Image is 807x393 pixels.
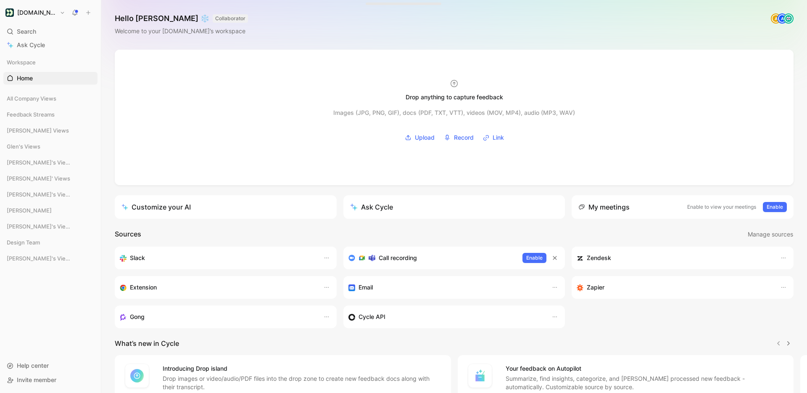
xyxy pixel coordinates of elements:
[120,312,315,322] div: Capture feedback from your incoming calls
[120,282,315,292] div: Capture feedback from anywhere on the web
[7,238,40,247] span: Design Team
[687,203,756,211] p: Enable to view your meetings
[7,158,72,167] span: [PERSON_NAME]'s Views
[359,282,373,292] h3: Email
[7,58,36,66] span: Workspace
[3,172,98,187] div: [PERSON_NAME]' Views
[333,108,575,118] div: Images (JPG, PNG, GIF), docs (PDF, TXT, VTT), videos (MOV, MP4), audio (MP3, WAV)
[7,110,55,119] span: Feedback Streams
[348,312,543,322] div: Sync customers & send feedback from custom sources. Get inspired by our favorite use case
[213,14,248,23] button: COLLABORATOR
[3,56,98,69] div: Workspace
[767,203,783,211] span: Enable
[415,133,435,143] span: Upload
[7,254,72,263] span: [PERSON_NAME]'s Views
[3,156,98,169] div: [PERSON_NAME]'s Views
[587,282,604,292] h3: Zapier
[17,27,36,37] span: Search
[130,282,157,292] h3: Extension
[17,74,33,82] span: Home
[522,253,546,263] button: Enable
[480,131,507,144] button: Link
[3,39,98,51] a: Ask Cycle
[115,26,248,36] div: Welcome to your [DOMAIN_NAME]’s workspace
[3,204,98,217] div: [PERSON_NAME]
[3,124,98,139] div: [PERSON_NAME] Views
[7,142,40,151] span: Glen's Views
[7,206,52,215] span: [PERSON_NAME]
[115,338,179,348] h2: What’s new in Cycle
[3,252,98,265] div: [PERSON_NAME]'s Views
[3,124,98,137] div: [PERSON_NAME] Views
[3,156,98,171] div: [PERSON_NAME]'s Views
[130,312,145,322] h3: Gong
[3,220,98,235] div: [PERSON_NAME]'s Views
[587,253,611,263] h3: Zendesk
[17,362,49,369] span: Help center
[115,195,337,219] a: Customize your AI
[3,359,98,372] div: Help center
[7,222,72,231] span: [PERSON_NAME]'s Views
[359,312,385,322] h3: Cycle API
[5,8,14,17] img: Customer.io
[3,188,98,203] div: [PERSON_NAME]'s Views
[120,253,315,263] div: Sync your customers, send feedback and get updates in Slack
[454,133,474,143] span: Record
[7,174,70,183] span: [PERSON_NAME]' Views
[506,374,784,391] p: Summarize, find insights, categorize, and [PERSON_NAME] processed new feedback - automatically. C...
[3,374,98,386] div: Invite member
[577,282,772,292] div: Capture feedback from thousands of sources with Zapier (survey results, recordings, sheets, etc).
[3,220,98,233] div: [PERSON_NAME]'s Views
[121,202,191,212] div: Customize your AI
[343,195,565,219] button: Ask Cycle
[7,94,56,103] span: All Company Views
[3,204,98,219] div: [PERSON_NAME]
[3,252,98,267] div: [PERSON_NAME]'s Views
[3,7,67,19] button: Customer.io[DOMAIN_NAME]
[348,282,543,292] div: Forward emails to your feedback inbox
[348,253,516,263] div: Record & transcribe meetings from Zoom, Meet & Teams.
[3,172,98,185] div: [PERSON_NAME]' Views
[115,229,141,240] h2: Sources
[17,40,45,50] span: Ask Cycle
[577,253,772,263] div: Sync customers and create docs
[778,14,786,23] div: A
[763,202,787,212] button: Enable
[406,92,503,102] div: Drop anything to capture feedback
[3,92,98,105] div: All Company Views
[3,236,98,249] div: Design Team
[578,202,630,212] div: My meetings
[7,190,72,199] span: [PERSON_NAME]'s Views
[163,364,441,374] h4: Introducing Drop island
[115,13,248,24] h1: Hello [PERSON_NAME] ❄️
[17,9,56,16] h1: [DOMAIN_NAME]
[493,133,504,143] span: Link
[17,376,56,383] span: Invite member
[748,229,793,239] span: Manage sources
[3,188,98,201] div: [PERSON_NAME]'s Views
[350,202,393,212] div: Ask Cycle
[3,140,98,153] div: Glen's Views
[7,126,69,135] span: [PERSON_NAME] Views
[772,14,780,23] div: A
[441,131,477,144] button: Record
[3,72,98,85] a: Home
[784,14,793,23] img: avatar
[130,253,145,263] h3: Slack
[3,92,98,107] div: All Company Views
[379,253,417,263] h3: Call recording
[747,229,794,240] button: Manage sources
[3,140,98,155] div: Glen's Views
[3,236,98,251] div: Design Team
[506,364,784,374] h4: Your feedback on Autopilot
[163,374,441,391] p: Drop images or video/audio/PDF files into the drop zone to create new feedback docs along with th...
[402,131,438,144] button: Upload
[3,25,98,38] div: Search
[3,108,98,121] div: Feedback Streams
[3,108,98,123] div: Feedback Streams
[526,254,543,262] span: Enable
